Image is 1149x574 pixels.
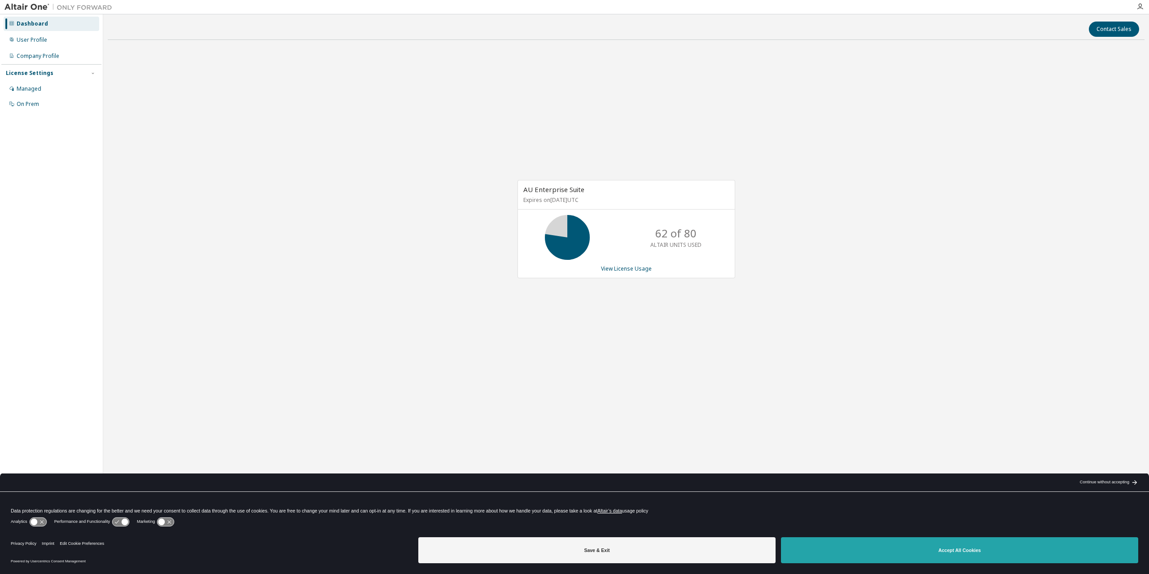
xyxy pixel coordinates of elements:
div: Managed [17,85,41,92]
p: Expires on [DATE] UTC [523,196,727,204]
a: View License Usage [601,265,652,272]
div: License Settings [6,70,53,77]
div: User Profile [17,36,47,44]
div: Dashboard [17,20,48,27]
div: Company Profile [17,53,59,60]
p: ALTAIR UNITS USED [650,241,702,249]
button: Contact Sales [1089,22,1139,37]
img: Altair One [4,3,117,12]
p: 62 of 80 [655,226,697,241]
div: On Prem [17,101,39,108]
span: AU Enterprise Suite [523,185,584,194]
